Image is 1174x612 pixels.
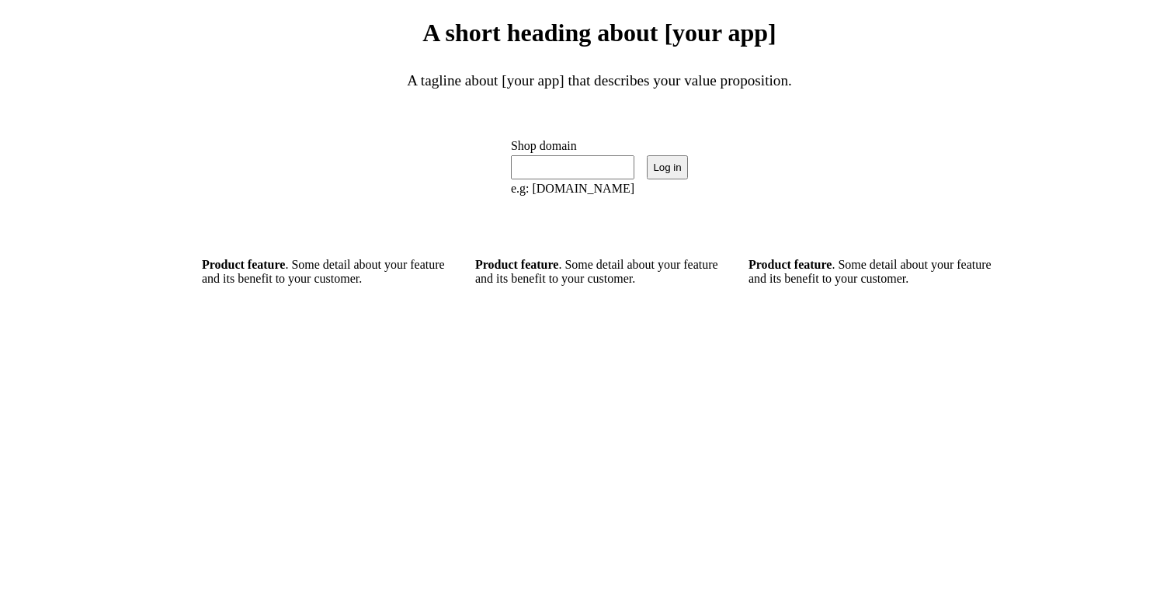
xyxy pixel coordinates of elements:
[202,19,997,47] h1: A short heading about [your app]
[511,139,634,153] span: Shop domain
[475,258,558,271] strong: Product feature
[749,258,997,286] li: . Some detail about your feature and its benefit to your customer.
[202,72,997,114] p: A tagline about [your app] that describes your value proposition.
[749,258,832,271] strong: Product feature
[202,258,285,271] strong: Product feature
[202,258,450,286] li: . Some detail about your feature and its benefit to your customer.
[647,155,688,180] button: Log in
[511,182,634,196] span: e.g: [DOMAIN_NAME]
[475,258,724,286] li: . Some detail about your feature and its benefit to your customer.
[511,155,634,179] input: Shop domaine.g: [DOMAIN_NAME]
